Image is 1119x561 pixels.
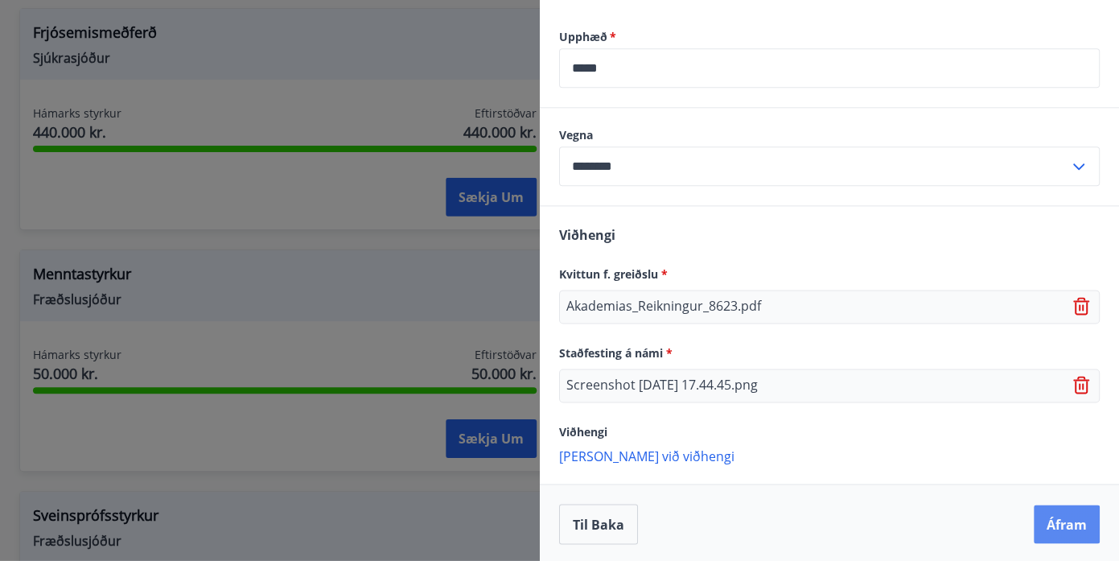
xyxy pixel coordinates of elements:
[566,297,761,316] p: Akademias_Reikningur_8623.pdf
[566,376,758,395] p: Screenshot [DATE] 17.44.45.png
[559,424,607,439] span: Viðhengi
[559,504,638,544] button: Til baka
[559,48,1100,88] div: Upphæð
[559,345,673,361] span: Staðfesting á námi
[559,266,668,282] span: Kvittun f. greiðslu
[559,29,1100,45] label: Upphæð
[559,127,1100,143] label: Vegna
[1034,505,1100,543] button: Áfram
[559,226,615,244] span: Viðhengi
[559,448,1100,464] p: [PERSON_NAME] við viðhengi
